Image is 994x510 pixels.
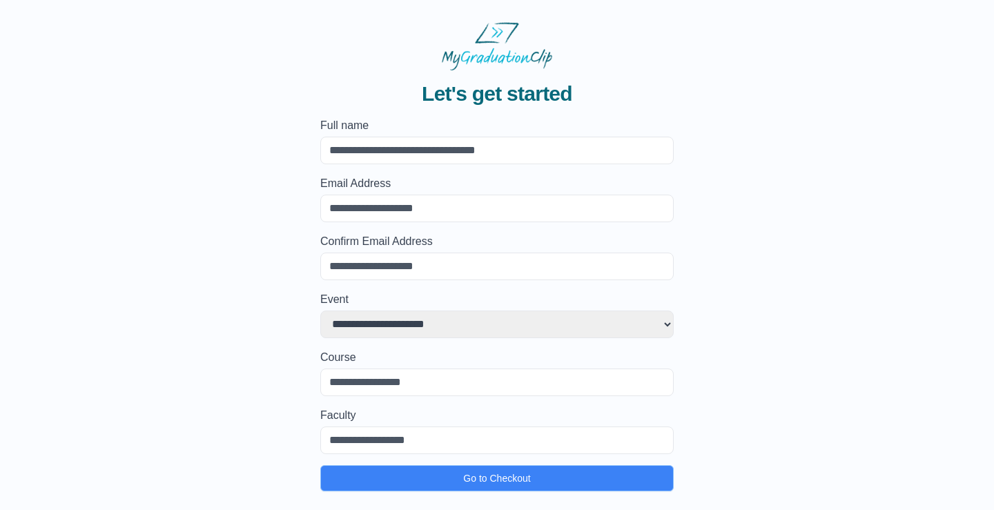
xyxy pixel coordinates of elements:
img: MyGraduationClip [442,22,552,70]
span: Let's get started [422,81,572,106]
label: Faculty [320,407,674,424]
label: Email Address [320,175,674,192]
label: Event [320,291,674,308]
label: Full name [320,117,674,134]
label: Course [320,349,674,366]
label: Confirm Email Address [320,233,674,250]
button: Go to Checkout [320,465,674,491]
